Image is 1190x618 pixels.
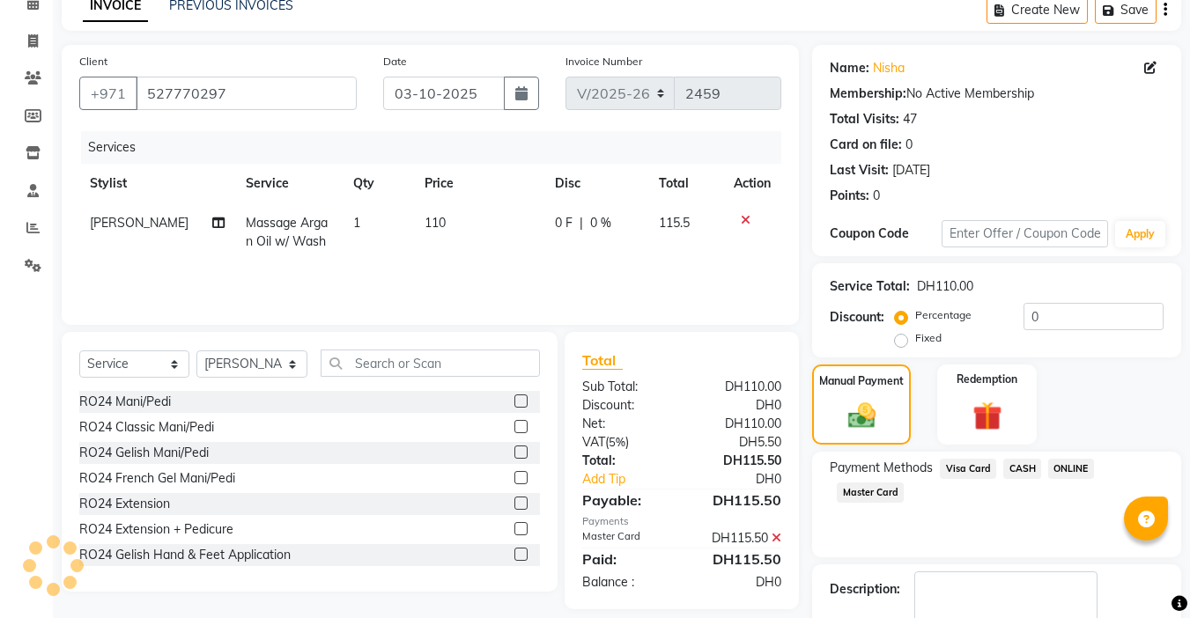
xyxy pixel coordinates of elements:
div: RO24 French Gel Mani/Pedi [79,469,235,488]
th: Qty [343,164,414,203]
input: Enter Offer / Coupon Code [942,220,1108,247]
span: Massage Argan Oil w/ Wash [246,215,328,249]
div: DH115.50 [682,489,795,511]
div: DH110.00 [917,277,973,296]
label: Client [79,54,107,70]
div: RO24 Gelish Hand & Feet Application [79,546,291,564]
div: 0 [873,187,880,205]
div: 47 [903,110,917,129]
div: No Active Membership [830,85,1164,103]
span: CASH [1003,459,1041,479]
label: Percentage [915,307,972,323]
span: [PERSON_NAME] [90,215,188,231]
div: [DATE] [892,161,930,180]
div: Net: [569,415,682,433]
div: Paid: [569,548,682,570]
img: _cash.svg [839,400,884,431]
a: Nisha [873,59,905,77]
th: Disc [544,164,649,203]
div: Service Total: [830,277,910,296]
span: 110 [425,215,446,231]
span: | [580,214,583,232]
label: Fixed [915,330,942,346]
span: ONLINE [1048,459,1094,479]
div: ( ) [569,433,682,452]
th: Stylist [79,164,235,203]
div: Services [81,131,795,164]
input: Search by Name/Mobile/Email/Code [136,77,357,110]
div: RO24 Mani/Pedi [79,393,171,411]
div: DH5.50 [682,433,795,452]
div: RO24 Gelish Mani/Pedi [79,444,209,462]
span: Payment Methods [830,459,933,477]
div: DH110.00 [682,415,795,433]
span: Total [582,351,623,370]
div: Total: [569,452,682,470]
label: Date [383,54,407,70]
label: Manual Payment [819,373,904,389]
th: Action [723,164,781,203]
div: Sub Total: [569,378,682,396]
div: Total Visits: [830,110,899,129]
div: DH0 [682,396,795,415]
button: +971 [79,77,137,110]
span: Visa Card [940,459,996,479]
div: Payable: [569,489,682,511]
div: DH0 [682,573,795,592]
div: Points: [830,187,869,205]
span: Master Card [837,482,904,503]
div: DH115.50 [682,529,795,548]
th: Price [414,164,544,203]
span: VAT [582,434,605,450]
span: 0 F [555,214,573,232]
th: Total [648,164,723,203]
div: RO24 Extension [79,495,170,513]
img: _gift.svg [964,398,1011,434]
div: RO24 Classic Mani/Pedi [79,418,214,437]
div: Card on file: [830,136,902,154]
div: DH0 [701,470,795,489]
span: 5% [609,435,625,449]
div: DH110.00 [682,378,795,396]
div: Payments [582,514,781,529]
div: Membership: [830,85,906,103]
th: Service [235,164,343,203]
button: Apply [1115,221,1165,247]
div: RO24 Extension + Pedicure [79,520,233,539]
div: Coupon Code [830,224,941,243]
div: Last Visit: [830,161,889,180]
label: Invoice Number [565,54,642,70]
div: Balance : [569,573,682,592]
div: Discount: [830,308,884,327]
span: 0 % [590,214,611,232]
div: DH115.50 [682,548,795,570]
input: Search or Scan [321,349,540,377]
div: Master Card [569,529,682,548]
div: 0 [905,136,913,154]
div: Discount: [569,396,682,415]
div: DH115.50 [682,452,795,470]
span: 1 [353,215,360,231]
span: 115.5 [659,215,690,231]
div: Description: [830,580,900,599]
a: Add Tip [569,470,700,489]
div: Name: [830,59,869,77]
label: Redemption [957,372,1017,387]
